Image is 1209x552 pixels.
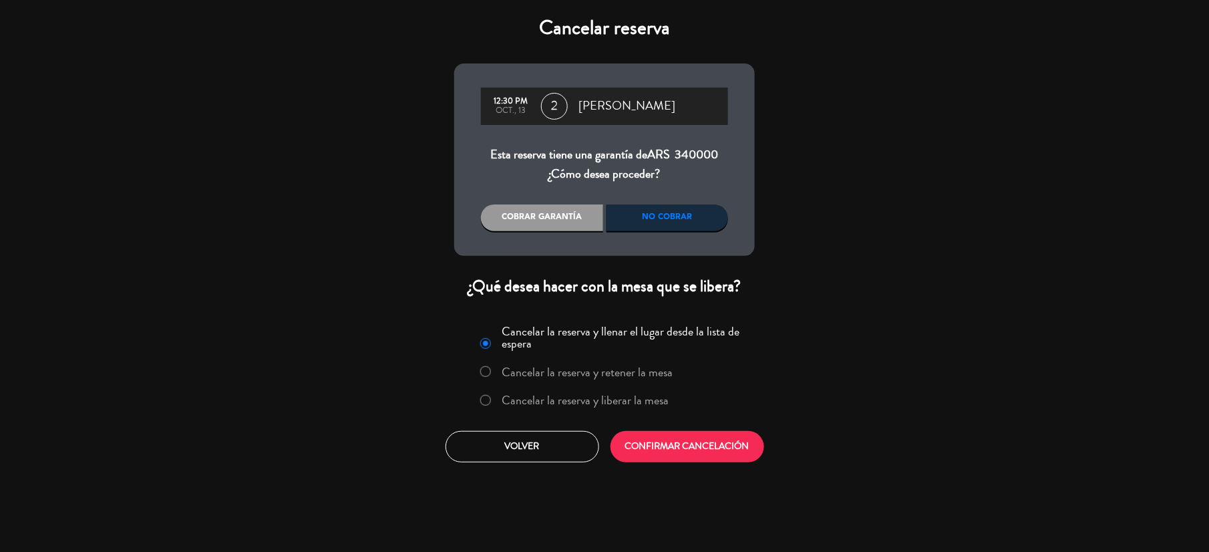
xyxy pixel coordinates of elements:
[502,394,669,406] label: Cancelar la reserva y liberar la mesa
[488,97,534,106] div: 12:30 PM
[578,96,675,116] span: [PERSON_NAME]
[481,145,728,184] div: Esta reserva tiene una garantía de ¿Cómo desea proceder?
[502,325,747,350] label: Cancelar la reserva y llenar el lugar desde la lista de espera
[454,276,755,297] div: ¿Qué desea hacer con la mesa que se libera?
[502,366,673,378] label: Cancelar la reserva y retener la mesa
[611,431,764,462] button: CONFIRMAR CANCELACIÓN
[454,16,755,40] h4: Cancelar reserva
[675,146,719,163] span: 340000
[488,106,534,116] div: oct., 13
[648,146,671,163] span: ARS
[446,431,599,462] button: Volver
[541,93,568,120] span: 2
[607,204,729,231] div: No cobrar
[481,204,603,231] div: Cobrar garantía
